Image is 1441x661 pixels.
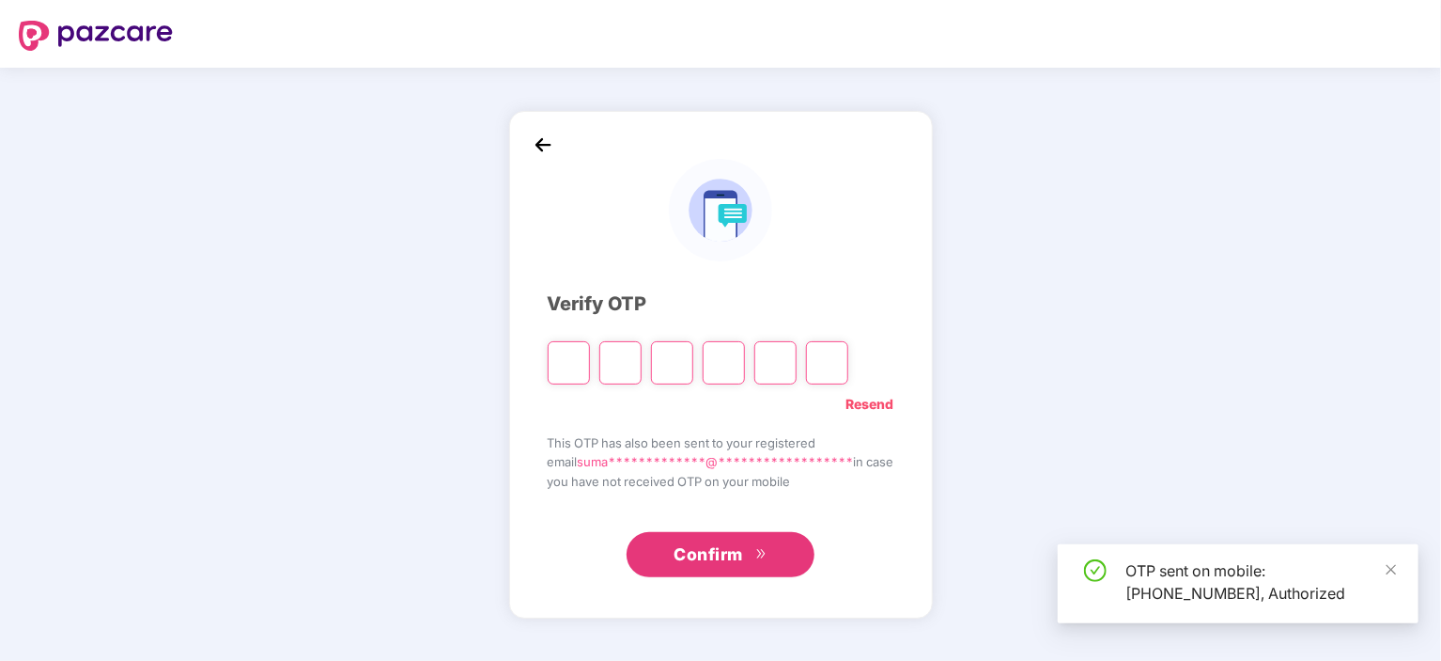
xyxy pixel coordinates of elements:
[754,341,797,385] input: Digit 5
[674,542,743,568] span: Confirm
[703,341,745,385] input: Digit 4
[548,290,894,319] div: Verify OTP
[548,472,894,491] span: you have not received OTP on your mobile
[755,548,767,563] span: double-right
[651,341,693,385] input: Digit 3
[548,452,894,471] span: email in case
[846,394,894,415] a: Resend
[806,341,848,385] input: Digit 6
[1084,559,1107,582] span: check-circle
[548,433,894,452] span: This OTP has also been sent to your registered
[548,341,590,385] input: Please enter verification code. Digit 1
[599,341,642,385] input: Digit 2
[627,532,814,577] button: Confirmdouble-right
[1385,563,1398,576] span: close
[669,159,771,261] img: logo
[529,131,557,159] img: back_icon
[19,21,173,51] img: logo
[1125,559,1396,605] div: OTP sent on mobile: [PHONE_NUMBER], Authorized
